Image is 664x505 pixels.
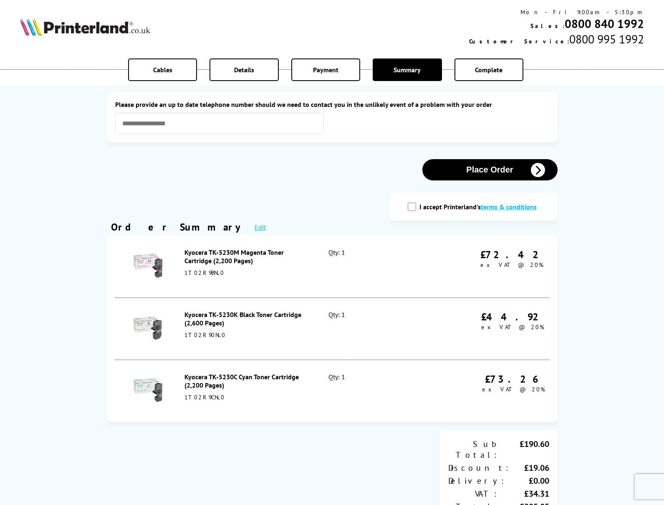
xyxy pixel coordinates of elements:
[328,373,415,409] div: Qty: 1
[481,203,537,211] a: modal_tc
[184,310,311,327] div: Kyocera TK-5230K Black Toner Cartridge (2,600 Pages)
[328,248,415,285] div: Qty: 1
[448,462,510,473] div: Discount:
[394,66,421,74] span: Summary
[530,22,565,30] span: Sales:
[482,386,545,393] span: ex VAT @ 20%
[475,66,502,74] span: Complete
[133,376,162,405] img: Kyocera TK-5230C Cyan Toner Cartridge (2,200 Pages)
[469,38,569,45] span: Customer Service:
[448,475,506,486] div: Delivery:
[482,373,545,386] div: £73.26
[480,248,545,261] div: £72.42
[115,100,549,109] label: Please provide an up to date telephone number should we need to contact you in the unlikely event...
[499,488,549,499] div: £34.31
[184,393,311,401] div: 1T02R9CNL0
[111,221,246,233] div: Order Summary
[510,462,549,473] div: £19.06
[448,439,499,460] div: Sub Total:
[328,310,415,347] div: Qty: 1
[481,310,545,323] div: £44.92
[133,313,162,343] img: Kyocera TK-5230K Black Toner Cartridge (2,600 Pages)
[481,323,544,331] span: ex VAT @ 20%
[184,248,311,265] div: Kyocera TK-5230M Magenta Toner Cartridge (2,200 Pages)
[234,66,254,74] span: Details
[419,203,541,211] label: I accept Printerland's
[20,18,150,36] img: Printerland Logo
[184,373,311,389] div: Kyocera TK-5230C Cyan Toner Cartridge (2,200 Pages)
[184,331,311,339] div: 1T02R90NL0
[255,223,266,231] a: Edit
[133,251,162,280] img: Kyocera TK-5230M Magenta Toner Cartridge (2,200 Pages)
[506,475,549,486] div: £0.00
[480,261,543,269] span: ex VAT @ 20%
[184,269,311,277] div: 1T02R9BNL0
[469,8,644,16] div: Mon - Fri 9:00am - 5:30pm
[313,66,338,74] span: Payment
[448,488,499,499] div: VAT:
[499,439,549,460] div: £190.60
[565,16,644,31] a: 0800 840 1992
[569,31,644,47] span: 0800 995 1992
[153,66,172,74] span: Cables
[422,159,558,180] button: Place Order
